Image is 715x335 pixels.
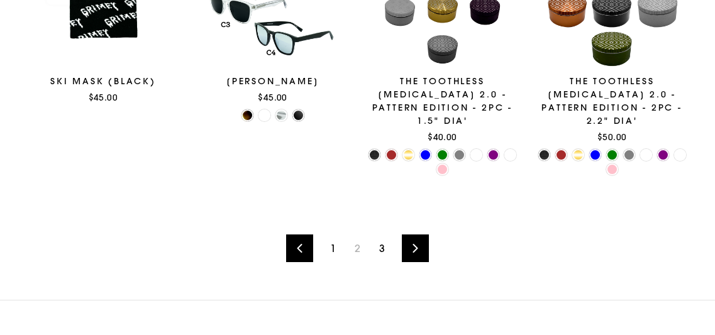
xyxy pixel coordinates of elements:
div: The Toothless [MEDICAL_DATA] 2.0 - Pattern Edition - 2PC - 2.2" Dia' [534,75,690,128]
div: $40.00 [365,131,521,143]
span: 2 [347,238,368,258]
div: $50.00 [534,131,690,143]
div: Ski Mask (Black) [25,75,181,88]
div: The Toothless [MEDICAL_DATA] 2.0 - Pattern Edition - 2PC - 1.5" Dia' [365,75,521,128]
div: $45.00 [195,91,351,104]
a: 1 [323,238,343,258]
a: 3 [372,238,392,258]
div: $45.00 [25,91,181,104]
div: [PERSON_NAME] [195,75,351,88]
